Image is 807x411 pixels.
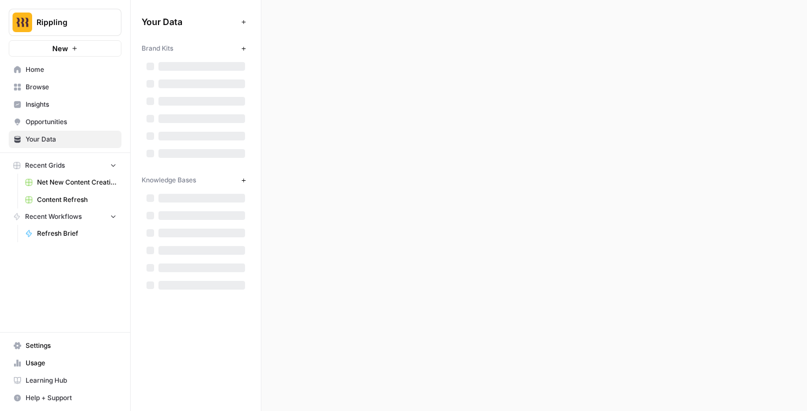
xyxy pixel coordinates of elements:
a: Browse [9,78,121,96]
span: New [52,43,68,54]
span: Your Data [142,15,237,28]
span: Recent Workflows [25,212,82,222]
span: Rippling [36,17,102,28]
button: New [9,40,121,57]
span: Learning Hub [26,376,117,385]
button: Help + Support [9,389,121,407]
a: Settings [9,337,121,354]
span: Recent Grids [25,161,65,170]
button: Workspace: Rippling [9,9,121,36]
a: Content Refresh [20,191,121,208]
span: Content Refresh [37,195,117,205]
span: Net New Content Creation [37,177,117,187]
span: Refresh Brief [37,229,117,238]
span: Usage [26,358,117,368]
a: Net New Content Creation [20,174,121,191]
button: Recent Grids [9,157,121,174]
a: Home [9,61,121,78]
span: Insights [26,100,117,109]
a: Your Data [9,131,121,148]
span: Home [26,65,117,75]
a: Usage [9,354,121,372]
a: Learning Hub [9,372,121,389]
span: Your Data [26,134,117,144]
button: Recent Workflows [9,208,121,225]
span: Settings [26,341,117,351]
img: Rippling Logo [13,13,32,32]
a: Insights [9,96,121,113]
span: Knowledge Bases [142,175,196,185]
a: Refresh Brief [20,225,121,242]
span: Help + Support [26,393,117,403]
span: Opportunities [26,117,117,127]
a: Opportunities [9,113,121,131]
span: Browse [26,82,117,92]
span: Brand Kits [142,44,173,53]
